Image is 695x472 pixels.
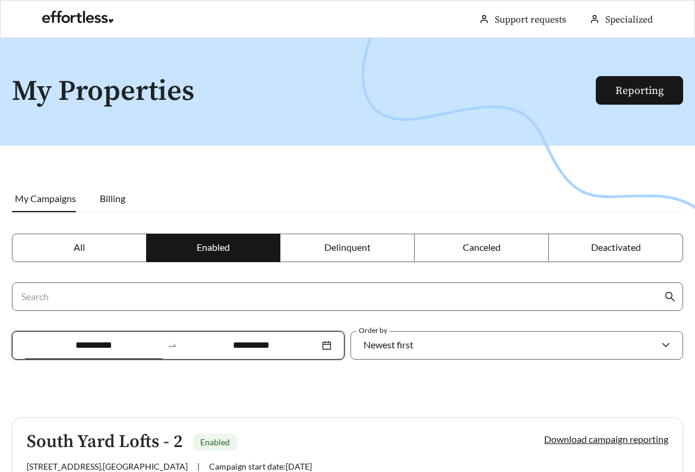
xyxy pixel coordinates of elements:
h5: South Yard Lofts - 2 [27,432,183,452]
a: Support requests [495,14,566,26]
span: Delinquent [324,241,371,253]
span: Enabled [197,241,230,253]
span: to [167,340,178,351]
span: swap-right [167,340,178,351]
span: [STREET_ADDRESS] , [GEOGRAPHIC_DATA] [27,461,188,471]
span: Enabled [200,437,230,447]
span: Newest first [364,339,413,350]
span: search [665,291,675,302]
span: My Campaigns [15,193,76,204]
button: Reporting [596,76,683,105]
a: Download campaign reporting [544,433,668,445]
span: Deactivated [591,241,641,253]
span: | [197,461,200,471]
span: Campaign start date: [DATE] [209,461,312,471]
span: Specialized [605,14,653,26]
h1: My Properties [12,76,599,108]
span: Billing [100,193,125,204]
span: Canceled [463,241,501,253]
a: Reporting [615,84,664,97]
span: All [74,241,85,253]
